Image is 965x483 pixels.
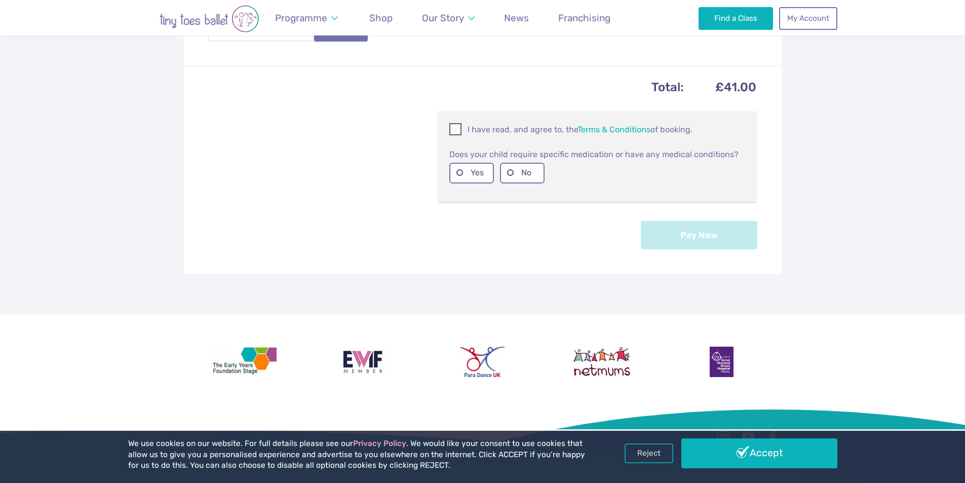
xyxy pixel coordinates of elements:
span: News [504,12,529,24]
button: Pay Now [641,221,757,249]
a: Our Story [417,6,479,30]
label: Yes [449,163,494,183]
img: Encouraging Women Into Franchising [339,347,387,377]
a: Facebook [763,428,782,446]
a: Franchising [554,6,615,30]
a: My Account [779,7,837,29]
a: Accept [681,438,837,468]
p: I have read, and agree to, the of booking. [449,123,745,135]
img: The Early Years Foundation Stage [210,347,277,377]
span: Franchising [558,12,610,24]
a: Programme [271,6,343,30]
a: Terms & Conditions [577,125,650,134]
p: We use cookies on our website. For full details please see our . We would like your consent to us... [128,438,589,471]
span: Shop [369,12,393,24]
a: News [499,6,534,30]
a: Instagram [715,428,733,446]
span: Our Story [422,12,464,24]
a: Privacy Policy [353,439,406,448]
p: Does your child require specific medication or have any medical conditions? [449,148,745,161]
a: Find a Class [699,7,773,29]
span: Programme [275,12,327,24]
td: £41.00 [685,77,756,98]
a: Shop [365,6,398,30]
a: Youtube [739,428,757,446]
th: Total: [209,77,685,98]
img: tiny toes ballet [128,5,290,32]
label: No [500,163,545,183]
a: Reject [625,443,673,463]
img: Para Dance UK [460,347,504,377]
